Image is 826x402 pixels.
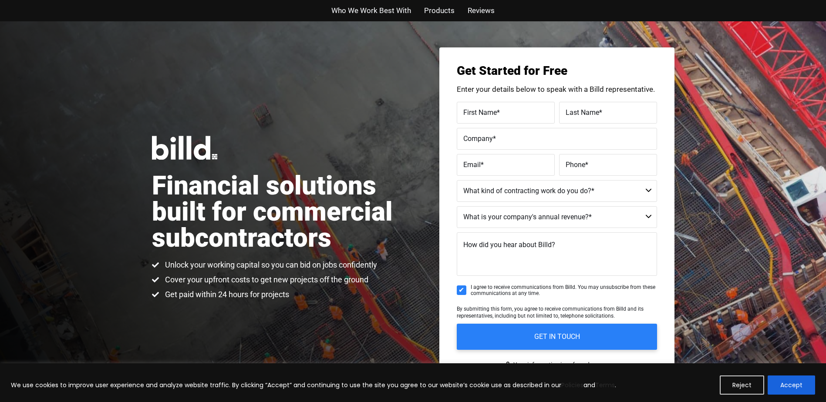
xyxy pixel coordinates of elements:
[595,381,615,389] a: Terms
[720,375,764,395] button: Reject
[331,4,411,17] a: Who We Work Best With
[566,108,599,116] span: Last Name
[463,160,481,168] span: Email
[11,380,616,390] p: We use cookies to improve user experience and analyze website traffic. By clicking “Accept” and c...
[457,306,644,319] span: By submitting this form, you agree to receive communications from Billd and its representatives, ...
[457,86,657,93] p: Enter your details below to speak with a Billd representative.
[457,285,466,295] input: I agree to receive communications from Billd. You may unsubscribe from these communications at an...
[511,358,609,371] span: Your information is safe and secure
[163,275,368,285] span: Cover your upfront costs to get new projects off the ground
[463,108,497,116] span: First Name
[457,65,657,77] h3: Get Started for Free
[163,260,377,270] span: Unlock your working capital so you can bid on jobs confidently
[163,289,289,300] span: Get paid within 24 hours for projects
[471,284,657,297] span: I agree to receive communications from Billd. You may unsubscribe from these communications at an...
[566,160,585,168] span: Phone
[152,173,413,251] h1: Financial solutions built for commercial subcontractors
[457,324,657,350] input: GET IN TOUCH
[468,4,495,17] a: Reviews
[424,4,455,17] a: Products
[463,134,493,142] span: Company
[561,381,583,389] a: Policies
[768,375,815,395] button: Accept
[463,241,555,249] span: How did you hear about Billd?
